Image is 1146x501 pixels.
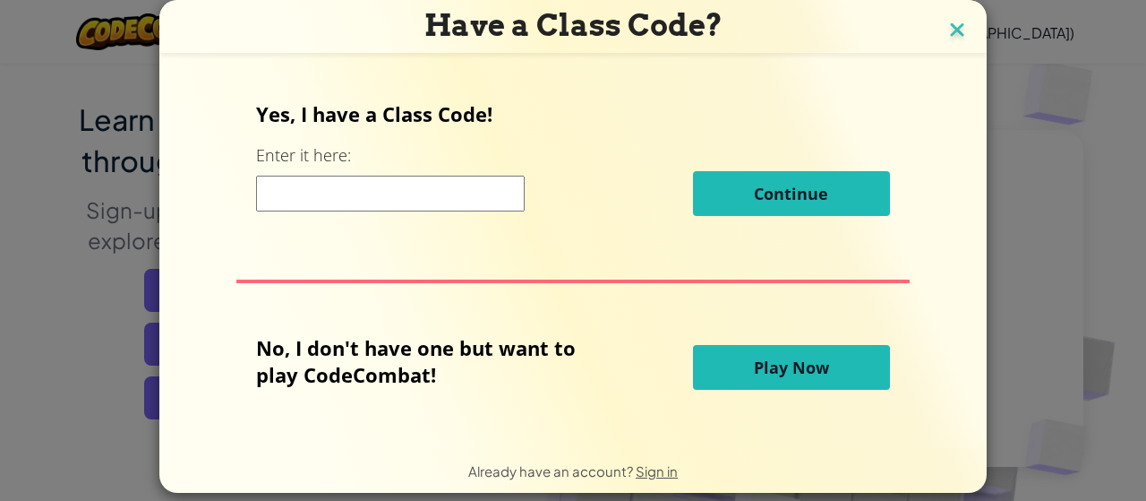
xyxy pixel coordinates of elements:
span: Continue [754,183,828,204]
p: Yes, I have a Class Code! [256,100,889,127]
label: Enter it here: [256,144,351,167]
a: Sign in [636,462,678,479]
button: Play Now [693,345,890,390]
p: No, I don't have one but want to play CodeCombat! [256,334,603,388]
img: close icon [945,18,969,45]
span: Play Now [754,357,829,378]
button: Continue [693,171,890,216]
span: Already have an account? [468,462,636,479]
span: Have a Class Code? [424,7,723,43]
